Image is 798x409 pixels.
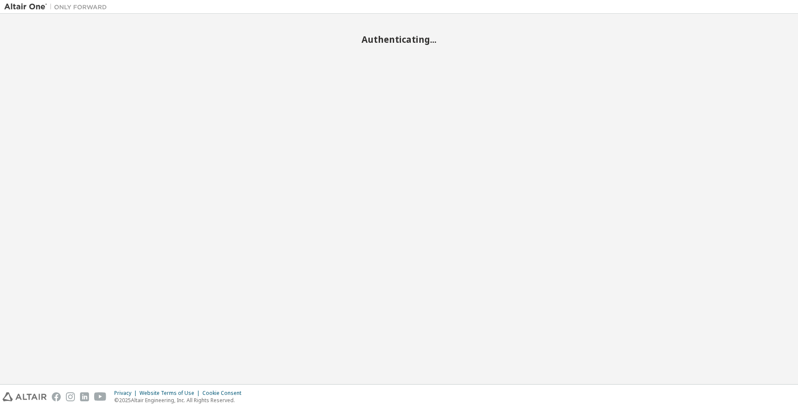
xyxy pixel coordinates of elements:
[80,392,89,401] img: linkedin.svg
[202,390,246,397] div: Cookie Consent
[4,34,794,45] h2: Authenticating...
[94,392,107,401] img: youtube.svg
[139,390,202,397] div: Website Terms of Use
[114,397,246,404] p: © 2025 Altair Engineering, Inc. All Rights Reserved.
[52,392,61,401] img: facebook.svg
[4,3,111,11] img: Altair One
[3,392,47,401] img: altair_logo.svg
[114,390,139,397] div: Privacy
[66,392,75,401] img: instagram.svg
